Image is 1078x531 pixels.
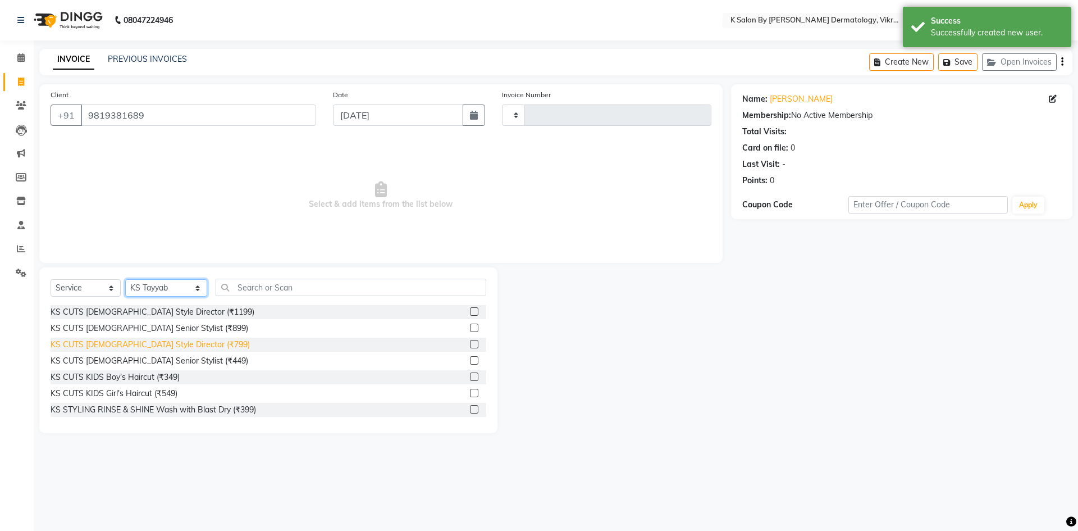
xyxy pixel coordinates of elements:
[742,110,791,121] div: Membership:
[29,4,106,36] img: logo
[216,279,486,296] input: Search or Scan
[742,126,787,138] div: Total Visits:
[931,27,1063,39] div: Successfully created new user.
[770,175,774,187] div: 0
[51,139,711,252] span: Select & add items from the list below
[742,175,768,187] div: Points:
[51,388,177,400] div: KS CUTS KIDS Girl's Haircut (₹549)
[51,355,248,367] div: KS CUTS [DEMOGRAPHIC_DATA] Senior Stylist (₹449)
[742,199,848,211] div: Coupon Code
[51,323,248,334] div: KS CUTS [DEMOGRAPHIC_DATA] Senior Stylist (₹899)
[502,90,551,100] label: Invoice Number
[108,54,187,64] a: PREVIOUS INVOICES
[53,49,94,70] a: INVOICE
[81,105,316,126] input: Search by Name/Mobile/Email/Code
[742,93,768,105] div: Name:
[782,158,785,170] div: -
[742,110,1061,121] div: No Active Membership
[51,371,180,383] div: KS CUTS KIDS Boy's Haircut (₹349)
[51,306,254,318] div: KS CUTS [DEMOGRAPHIC_DATA] Style Director (₹1199)
[51,90,68,100] label: Client
[938,53,977,71] button: Save
[848,196,1008,214] input: Enter Offer / Coupon Code
[742,142,788,154] div: Card on file:
[982,53,1057,71] button: Open Invoices
[51,105,82,126] button: +91
[51,339,250,351] div: KS CUTS [DEMOGRAPHIC_DATA] Style Director (₹799)
[51,404,256,416] div: KS STYLING RINSE & SHINE Wash with Blast Dry (₹399)
[333,90,348,100] label: Date
[791,142,795,154] div: 0
[869,53,934,71] button: Create New
[770,93,833,105] a: [PERSON_NAME]
[742,158,780,170] div: Last Visit:
[931,15,1063,27] div: Success
[1012,197,1044,214] button: Apply
[124,4,173,36] b: 08047224946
